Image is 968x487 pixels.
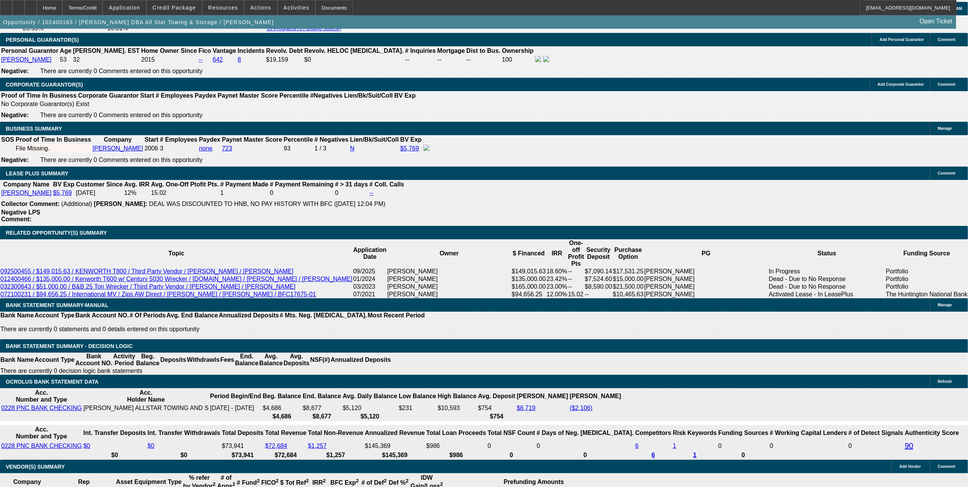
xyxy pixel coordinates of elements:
th: Total Deposits [221,426,264,440]
th: Purchase Option [612,239,644,268]
span: (Additional) [61,201,92,207]
b: Def % [389,479,409,486]
span: Manage [938,126,952,131]
span: Comment [938,464,955,469]
a: $72,684 [265,443,287,449]
span: Add Corporate Guarantor [878,82,924,87]
td: 23.00% [546,283,568,291]
b: Paydex [195,92,216,99]
th: Acc. Holder Name [83,389,209,404]
b: Customer Since [76,181,123,188]
td: $7,090.14 [584,268,612,275]
th: Proof of Time In Business [1,92,77,100]
a: 072100231 / $94,656.25 / International MV / Zips AW Direct / [PERSON_NAME] / [PERSON_NAME] / BFC1... [0,291,316,297]
td: [PERSON_NAME] [387,291,511,298]
th: Beg. Balance [262,389,301,404]
span: OCROLUS BANK STATEMENT DATA [6,379,98,385]
button: Resources [202,0,244,15]
b: Ownership [502,47,534,54]
sup: 2 [306,478,309,484]
td: 15.02 [151,189,219,197]
td: $986 [426,441,486,451]
b: Personal Guarantor [1,47,58,54]
b: Revolv. HELOC [MEDICAL_DATA]. [304,47,404,54]
td: $149,015.63 [511,268,546,275]
a: -- [199,56,203,63]
td: $4,686 [262,404,301,412]
td: 2006 [144,144,158,153]
td: [PERSON_NAME] [387,268,511,275]
span: PERSONAL GUARANTOR(S) [6,37,79,43]
td: Dead - Due to No Response [768,275,885,283]
th: Status [768,239,885,268]
td: 0 [718,441,769,451]
th: Withdrawls [186,353,220,367]
td: 0 [848,441,904,451]
a: $0 [83,443,90,449]
td: $165,000.00 [511,283,546,291]
a: $5,769 [400,145,419,152]
td: 09/2025 [353,268,387,275]
span: BUSINESS SUMMARY [6,126,62,132]
td: Portfolio [886,275,968,283]
th: # Of Periods [129,312,166,319]
b: # Employees [160,136,198,143]
sup: 2 [276,478,279,484]
a: 092500455 / $149,015.63 / KENWORTH T800 / Third Party Vendor / [PERSON_NAME] / [PERSON_NAME] [0,268,294,275]
a: ($2,106) [570,405,593,411]
b: Percentile [279,92,309,99]
th: Fees [220,353,235,367]
th: $1,257 [308,451,364,459]
td: -- [568,268,584,275]
th: Bank Account NO. [75,353,113,367]
b: BV Exp [394,92,416,99]
th: One-off Profit Pts [568,239,584,268]
a: Open Ticket [917,15,955,28]
span: RELATED OPPORTUNITY(S) SUMMARY [6,230,107,236]
td: $17,531.25 [612,268,644,275]
p: There are currently 0 statements and 0 details entered on this opportunity [0,326,425,333]
div: $145,369 [365,443,424,449]
th: Bank Account NO. [75,312,129,319]
th: Application Date [353,239,387,268]
a: $5,769 [53,190,72,196]
td: 0 [487,441,535,451]
th: Account Type [34,353,75,367]
span: Application [109,5,140,11]
b: # Payment Remaining [270,181,333,188]
td: -- [466,56,501,64]
th: $4,686 [262,413,301,420]
td: No Corporate Guarantor(s) Exist [1,100,419,108]
th: Avg. Deposits [283,353,310,367]
td: $135,000.00 [511,275,546,283]
b: Negative: [1,157,29,163]
b: Percentile [284,136,313,143]
b: Avg. One-Off Ptofit Pts. [151,181,219,188]
a: 0228 PNC BANK CHECKING [1,443,82,449]
td: 12.00% [546,291,568,298]
b: Fico [199,47,211,54]
b: Paydex [199,136,220,143]
td: $754 [478,404,516,412]
th: Int. Transfer Withdrawals [147,426,220,440]
td: [PERSON_NAME] [644,275,768,283]
td: [PERSON_NAME] [387,283,511,291]
td: [PERSON_NAME] [644,291,768,298]
b: Avg. IRR [124,181,149,188]
th: Avg. Balance [259,353,283,367]
a: -- [369,190,374,196]
div: 1 / 3 [315,145,349,152]
a: 8 [238,56,241,63]
td: $15,000.00 [612,275,644,283]
a: 723 [222,145,232,152]
b: Asset Equipment Type [116,479,181,485]
span: Comment [938,82,955,87]
td: [DATE] - [DATE] [210,404,261,412]
sup: 2 [323,478,326,484]
sup: 2 [213,481,215,487]
td: $73,941 [221,441,264,451]
td: $10,593 [437,404,477,412]
td: -- [437,56,465,64]
td: [PERSON_NAME] [644,268,768,275]
th: Funding Sources [718,426,769,440]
